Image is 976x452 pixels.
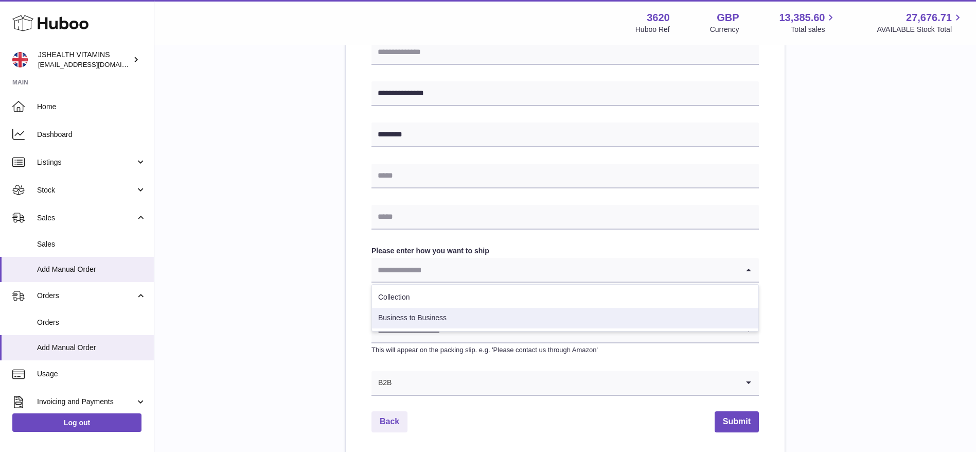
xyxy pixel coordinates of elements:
[37,397,135,407] span: Invoicing and Payments
[877,11,964,34] a: 27,676.71 AVAILABLE Stock Total
[647,11,670,25] strong: 3620
[12,413,141,432] a: Log out
[371,411,407,432] a: Back
[37,291,135,301] span: Orders
[717,11,739,25] strong: GBP
[371,258,759,283] div: Search for option
[371,371,392,395] span: B2B
[37,185,135,195] span: Stock
[38,50,131,69] div: JSHEALTH VITAMINS
[37,130,146,140] span: Dashboard
[37,158,135,167] span: Listings
[37,318,146,327] span: Orders
[791,25,837,34] span: Total sales
[37,102,146,112] span: Home
[12,52,28,67] img: internalAdmin-3620@internal.huboo.com
[371,371,759,396] div: Search for option
[371,258,738,282] input: Search for option
[37,343,146,353] span: Add Manual Order
[779,11,837,34] a: 13,385.60 Total sales
[37,369,146,379] span: Usage
[710,25,739,34] div: Currency
[38,60,151,68] span: [EMAIL_ADDRESS][DOMAIN_NAME]
[906,11,952,25] span: 27,676.71
[371,345,759,355] p: This will appear on the packing slip. e.g. 'Please contact us through Amazon'
[392,371,738,395] input: Search for option
[372,287,758,308] li: Collection
[372,308,758,328] li: Business to Business
[37,213,135,223] span: Sales
[635,25,670,34] div: Huboo Ref
[37,265,146,274] span: Add Manual Order
[877,25,964,34] span: AVAILABLE Stock Total
[779,11,825,25] span: 13,385.60
[715,411,759,432] button: Submit
[371,319,759,343] div: Search for option
[371,246,759,256] label: Please enter how you want to ship
[37,239,146,249] span: Sales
